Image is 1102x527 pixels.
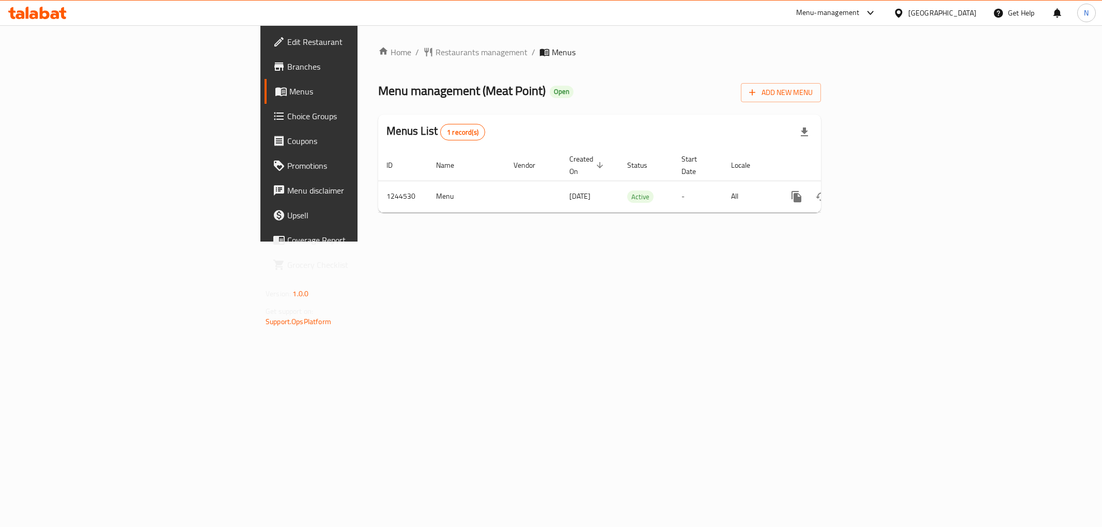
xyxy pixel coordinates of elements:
[569,153,607,178] span: Created On
[731,159,764,171] span: Locale
[908,7,976,19] div: [GEOGRAPHIC_DATA]
[552,46,576,58] span: Menus
[287,209,436,221] span: Upsell
[265,252,444,277] a: Grocery Checklist
[436,46,527,58] span: Restaurants management
[627,191,654,203] span: Active
[287,159,436,172] span: Promotions
[428,181,505,212] td: Menu
[386,159,406,171] span: ID
[796,7,860,19] div: Menu-management
[423,46,527,58] a: Restaurants management
[265,228,444,252] a: Coverage Report
[266,305,313,318] span: Get support on:
[673,181,723,212] td: -
[532,46,535,58] li: /
[287,135,436,147] span: Coupons
[627,159,661,171] span: Status
[723,181,776,212] td: All
[809,184,834,209] button: Change Status
[292,287,308,300] span: 1.0.0
[287,60,436,73] span: Branches
[265,79,444,104] a: Menus
[749,86,813,99] span: Add New Menu
[265,203,444,228] a: Upsell
[289,85,436,98] span: Menus
[265,129,444,153] a: Coupons
[265,178,444,203] a: Menu disclaimer
[265,54,444,79] a: Branches
[287,234,436,246] span: Coverage Report
[569,189,591,203] span: [DATE]
[266,287,291,300] span: Version:
[441,127,485,137] span: 1 record(s)
[386,123,485,140] h2: Menus List
[287,184,436,197] span: Menu disclaimer
[266,315,331,328] a: Support.OpsPlatform
[514,159,549,171] span: Vendor
[784,184,809,209] button: more
[287,110,436,122] span: Choice Groups
[287,36,436,48] span: Edit Restaurant
[440,124,485,140] div: Total records count
[550,86,573,98] div: Open
[436,159,468,171] span: Name
[1084,7,1089,19] span: N
[378,46,821,58] nav: breadcrumb
[550,87,573,96] span: Open
[681,153,710,178] span: Start Date
[792,120,817,145] div: Export file
[265,29,444,54] a: Edit Restaurant
[741,83,821,102] button: Add New Menu
[265,104,444,129] a: Choice Groups
[776,150,892,181] th: Actions
[265,153,444,178] a: Promotions
[378,79,546,102] span: Menu management ( Meat Point )
[287,259,436,271] span: Grocery Checklist
[378,150,892,213] table: enhanced table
